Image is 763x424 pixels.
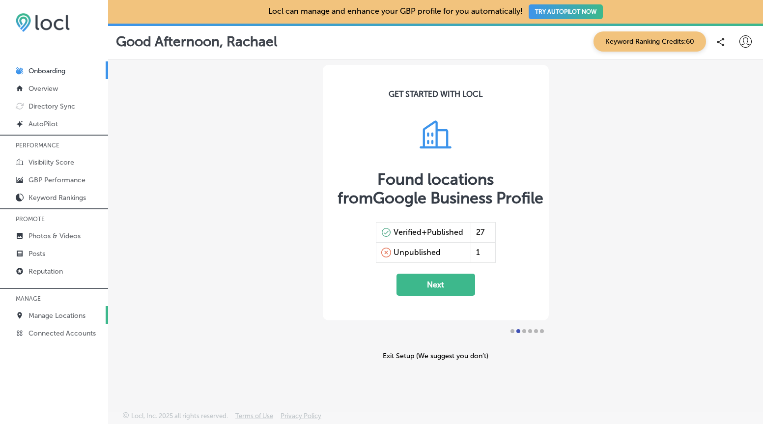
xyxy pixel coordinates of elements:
[323,352,549,360] div: Exit Setup (We suggest you don’t)
[28,232,81,240] p: Photos & Videos
[471,223,495,242] div: 27
[396,274,475,296] button: Next
[116,33,277,50] p: Good Afternoon, Rachael
[28,158,74,167] p: Visibility Score
[28,176,85,184] p: GBP Performance
[471,243,495,262] div: 1
[16,13,70,32] img: 6efc1275baa40be7c98c3b36c6bfde44.png
[28,329,96,338] p: Connected Accounts
[389,89,482,99] div: GET STARTED WITH LOCL
[28,194,86,202] p: Keyword Rankings
[28,120,58,128] p: AutoPilot
[28,102,75,111] p: Directory Sync
[593,31,706,52] span: Keyword Ranking Credits: 60
[28,85,58,93] p: Overview
[28,267,63,276] p: Reputation
[338,170,534,207] div: Found locations from
[394,248,441,257] div: Unpublished
[394,227,463,237] div: Verified+Published
[131,412,228,420] p: Locl, Inc. 2025 all rights reserved.
[28,67,65,75] p: Onboarding
[28,250,45,258] p: Posts
[529,4,603,19] button: TRY AUTOPILOT NOW
[373,189,543,207] span: Google Business Profile
[28,311,85,320] p: Manage Locations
